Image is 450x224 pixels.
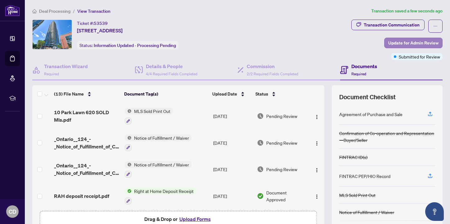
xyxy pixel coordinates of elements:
h4: Transaction Wizard [44,63,88,70]
span: Submitted for Review [399,53,440,60]
img: Status Icon [125,134,132,141]
span: [STREET_ADDRESS] [77,27,123,34]
div: Status: [77,41,178,49]
img: Document Status [257,193,264,199]
button: Transaction Communication [351,20,425,30]
div: MLS Sold Print Out [339,192,376,198]
th: Status [253,85,307,103]
span: Required [44,72,59,76]
h4: Details & People [146,63,197,70]
img: Logo [314,168,319,173]
button: Status IconNotice of Fulfillment / Waiver [125,134,191,151]
img: Document Status [257,139,264,146]
th: Document Tag(s) [122,85,209,103]
span: 4/4 Required Fields Completed [146,72,197,76]
button: Upload Forms [178,215,213,223]
img: Status Icon [125,108,132,114]
span: Update for Admin Review [388,38,439,48]
span: Information Updated - Processing Pending [94,43,176,48]
div: FINTRAC PEP/HIO Record [339,173,390,180]
button: Open asap [425,202,444,221]
img: Logo [314,194,319,199]
span: _Ontario__124_-_Notice_of_Fulfillment_of_Condition_Status.pdf [54,135,120,150]
td: [DATE] [211,156,254,183]
span: 2/2 Required Fields Completed [247,72,298,76]
td: [DATE] [211,103,254,129]
img: Document Status [257,166,264,173]
span: Upload Date [212,91,237,97]
span: ellipsis [433,24,438,28]
article: Transaction saved a few seconds ago [371,7,443,15]
button: Logo [312,111,322,121]
span: Notice of Fulfillment / Waiver [132,134,191,141]
button: Status IconMLS Sold Print Out [125,108,173,124]
div: Transaction Communication [364,20,420,30]
span: 53539 [94,21,108,26]
li: / [73,7,75,15]
span: MLS Sold Print Out [132,108,173,114]
span: RAH deposit receipt.pdf [54,192,109,200]
div: Notice of Fulfillment / Waiver [339,209,394,216]
span: 10 Park Lawn 620 SOLD Mls.pdf [54,109,120,124]
span: Status [255,91,268,97]
img: IMG-W12376485_1.jpg [33,20,72,49]
span: CD [9,207,16,216]
td: [DATE] [211,183,254,209]
span: View Transaction [77,8,110,14]
span: Right at Home Deposit Receipt [132,188,196,194]
h4: Commission [247,63,298,70]
img: Document Status [257,113,264,119]
div: Ticket #: [77,20,108,27]
span: home [32,9,37,13]
td: [DATE] [211,129,254,156]
img: Status Icon [125,161,132,168]
button: Status IconRight at Home Deposit Receipt [125,188,196,204]
img: Logo [314,114,319,119]
span: Pending Review [266,166,297,173]
span: Deal Processing [39,8,70,14]
img: Status Icon [125,188,132,194]
div: Agreement of Purchase and Sale [339,111,403,118]
span: _Ontario__124_-_Notice_of_Fulfillment_of_Condition_Financing 1.pdf [54,162,120,177]
span: Notice of Fulfillment / Waiver [132,161,191,168]
button: Logo [312,164,322,174]
span: Pending Review [266,139,297,146]
span: Document Checklist [339,93,396,101]
span: Pending Review [266,113,297,119]
div: FINTRAC ID(s) [339,154,367,161]
div: Confirmation of Co-operation and Representation—Buyer/Seller [339,130,435,143]
img: logo [5,5,20,16]
img: Logo [314,141,319,146]
span: Drag & Drop or [144,215,213,223]
th: (13) File Name [52,85,122,103]
button: Logo [312,138,322,148]
span: Required [351,72,366,76]
span: (13) File Name [54,91,84,97]
h4: Documents [351,63,377,70]
th: Upload Date [210,85,253,103]
span: Document Approved [266,189,307,203]
button: Logo [312,191,322,201]
button: Update for Admin Review [384,38,443,48]
button: Status IconNotice of Fulfillment / Waiver [125,161,191,178]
